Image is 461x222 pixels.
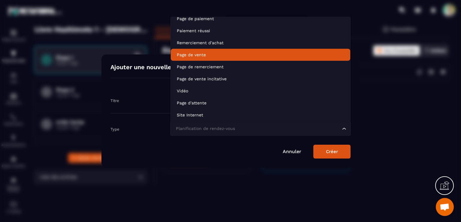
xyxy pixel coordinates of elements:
[110,98,119,103] label: Titre
[177,52,344,58] p: Page de vente
[110,127,119,131] label: Type
[174,125,341,132] input: Search for option
[170,122,351,136] div: Search for option
[177,88,344,94] p: Vidéo
[177,28,344,34] p: Paiement réussi
[313,145,351,159] button: Créer
[177,64,344,70] p: Page de remerciement
[283,149,301,154] a: Annuler
[177,100,344,106] p: Page d'attente
[177,40,344,46] p: Remerciement d'achat
[177,76,344,82] p: Page de vente incitative
[177,16,344,22] p: Page de paiement
[177,112,344,118] p: Site Internet
[436,198,454,216] a: Ouvrir le chat
[110,63,190,72] h4: Ajouter une nouvelle étape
